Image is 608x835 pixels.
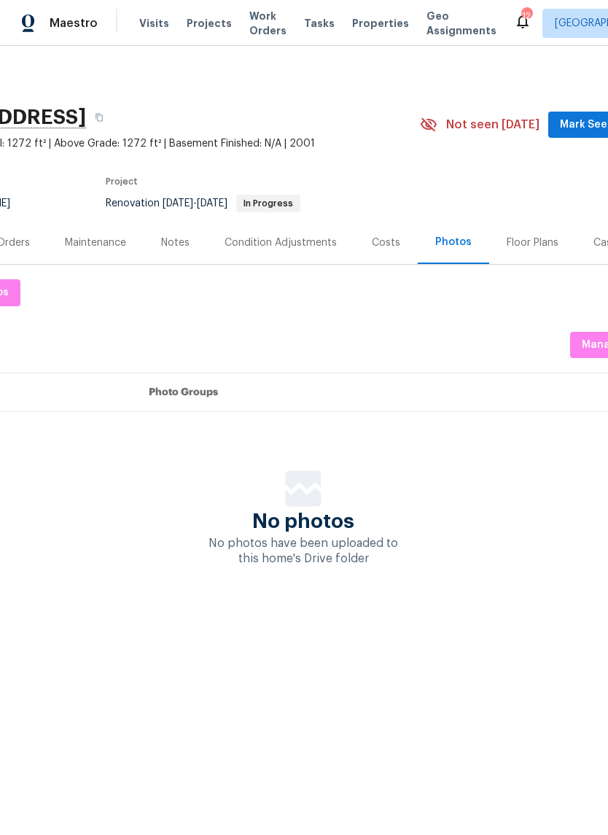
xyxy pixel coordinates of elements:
[238,199,299,208] span: In Progress
[249,9,287,38] span: Work Orders
[187,16,232,31] span: Projects
[163,198,193,209] span: [DATE]
[446,117,539,132] span: Not seen [DATE]
[106,198,300,209] span: Renovation
[225,236,337,250] div: Condition Adjustments
[197,198,227,209] span: [DATE]
[426,9,496,38] span: Geo Assignments
[435,235,472,249] div: Photos
[521,9,531,23] div: 12
[50,16,98,31] span: Maestro
[139,16,169,31] span: Visits
[252,514,354,529] span: No photos
[86,104,112,131] button: Copy Address
[352,16,409,31] span: Properties
[304,18,335,28] span: Tasks
[507,236,558,250] div: Floor Plans
[163,198,227,209] span: -
[161,236,190,250] div: Notes
[65,236,126,250] div: Maintenance
[106,177,138,186] span: Project
[372,236,400,250] div: Costs
[208,537,398,564] span: No photos have been uploaded to this home's Drive folder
